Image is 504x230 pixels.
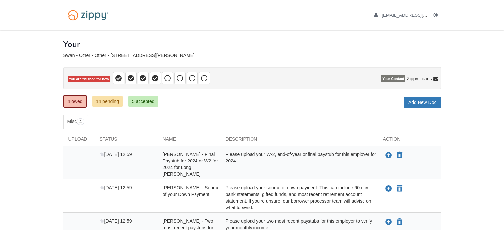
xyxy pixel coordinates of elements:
[100,152,132,157] span: [DATE] 12:59
[221,151,378,177] div: Please upload your W-2, end-of-year or final paystub for this employer for 2024
[68,76,111,82] span: You are finished for now
[63,136,95,146] div: Upload
[385,218,393,226] button: Upload Jeffrey Swan - Two most recent paystubs for Long John Silvers
[396,218,403,226] button: Declare Jeffrey Swan - Two most recent paystubs for Long John Silvers not applicable
[382,13,458,18] span: jeffswan69@yahoo.com
[385,184,393,193] button: Upload Jeffrey Swan - Source of your Down Payment
[95,136,158,146] div: Status
[63,7,113,23] img: Logo
[100,185,132,190] span: [DATE] 12:59
[221,184,378,211] div: Please upload your source of down payment. This can include 60 day bank statements, gifted funds,...
[381,75,405,82] span: Your Contact
[63,115,88,129] a: Misc
[163,185,220,197] span: [PERSON_NAME] - Source of your Down Payment
[163,152,218,177] span: [PERSON_NAME] - Final Paystub for 2024 or W2 for 2024 for Long [PERSON_NAME]
[63,53,441,58] div: Swan - Other • Other • [STREET_ADDRESS][PERSON_NAME]
[434,13,441,19] a: Log out
[77,118,84,125] span: 4
[63,40,80,49] h1: Your
[407,75,432,82] span: Zippy Loans
[404,97,441,108] a: Add New Doc
[63,95,87,108] a: 4 owed
[128,96,158,107] a: 5 accepted
[100,218,132,224] span: [DATE] 12:59
[396,151,403,159] button: Declare Jeffrey Swan - Final Paystub for 2024 or W2 for 2024 for Long John Silvers not applicable
[374,13,458,19] a: edit profile
[396,185,403,193] button: Declare Jeffrey Swan - Source of your Down Payment not applicable
[92,96,123,107] a: 14 pending
[378,136,441,146] div: Action
[221,136,378,146] div: Description
[385,151,393,160] button: Upload Jeffrey Swan - Final Paystub for 2024 or W2 for 2024 for Long John Silvers
[158,136,221,146] div: Name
